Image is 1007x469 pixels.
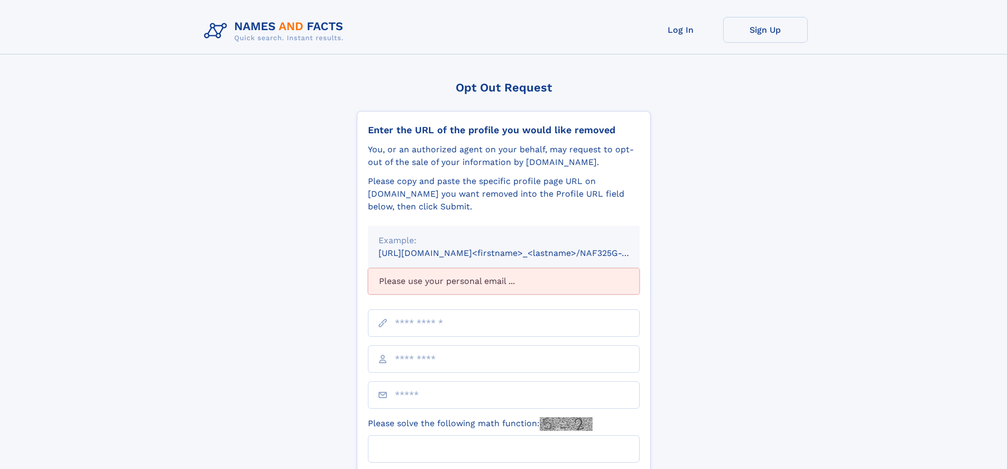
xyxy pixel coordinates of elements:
small: [URL][DOMAIN_NAME]<firstname>_<lastname>/NAF325G-xxxxxxxx [378,248,660,258]
div: Enter the URL of the profile you would like removed [368,124,640,136]
div: Example: [378,234,629,247]
label: Please solve the following math function: [368,417,593,431]
a: Log In [639,17,723,43]
div: You, or an authorized agent on your behalf, may request to opt-out of the sale of your informatio... [368,143,640,169]
a: Sign Up [723,17,808,43]
img: Logo Names and Facts [200,17,352,45]
div: Please use your personal email ... [368,268,640,295]
div: Please copy and paste the specific profile page URL on [DOMAIN_NAME] you want removed into the Pr... [368,175,640,213]
div: Opt Out Request [357,81,651,94]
